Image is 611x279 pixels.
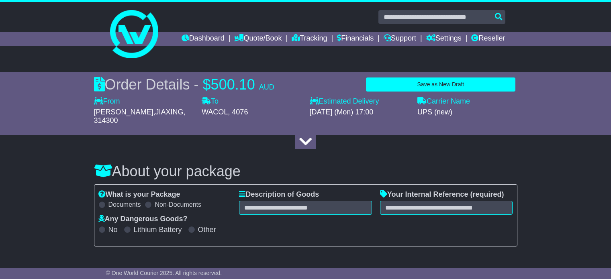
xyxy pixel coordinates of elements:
[292,32,327,46] a: Tracking
[94,76,274,93] div: Order Details -
[98,190,180,199] label: What is your Package
[239,190,319,199] label: Description of Goods
[198,226,216,234] label: Other
[134,226,182,234] label: Lithium Battery
[106,270,222,276] span: © One World Courier 2025. All rights reserved.
[471,32,505,46] a: Reseller
[259,83,274,91] span: AUD
[202,97,219,106] label: To
[228,108,248,116] span: , 4076
[94,108,186,125] span: , 314300
[203,76,211,93] span: $
[211,76,255,93] span: 500.10
[202,108,228,116] span: WACOL
[98,215,188,224] label: Any Dangerous Goods?
[234,32,282,46] a: Quote/Book
[417,97,470,106] label: Carrier Name
[417,108,517,117] div: UPS (new)
[426,32,462,46] a: Settings
[366,77,515,92] button: Save as New Draft
[94,163,517,179] h3: About your package
[108,201,141,208] label: Documents
[380,190,504,199] label: Your Internal Reference (required)
[310,108,410,117] div: [DATE] (Mon) 17:00
[94,97,120,106] label: From
[310,97,410,106] label: Estimated Delivery
[155,201,201,208] label: Non-Documents
[182,32,225,46] a: Dashboard
[108,226,118,234] label: No
[337,32,374,46] a: Financials
[94,108,184,116] span: [PERSON_NAME],JIAXING
[384,32,416,46] a: Support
